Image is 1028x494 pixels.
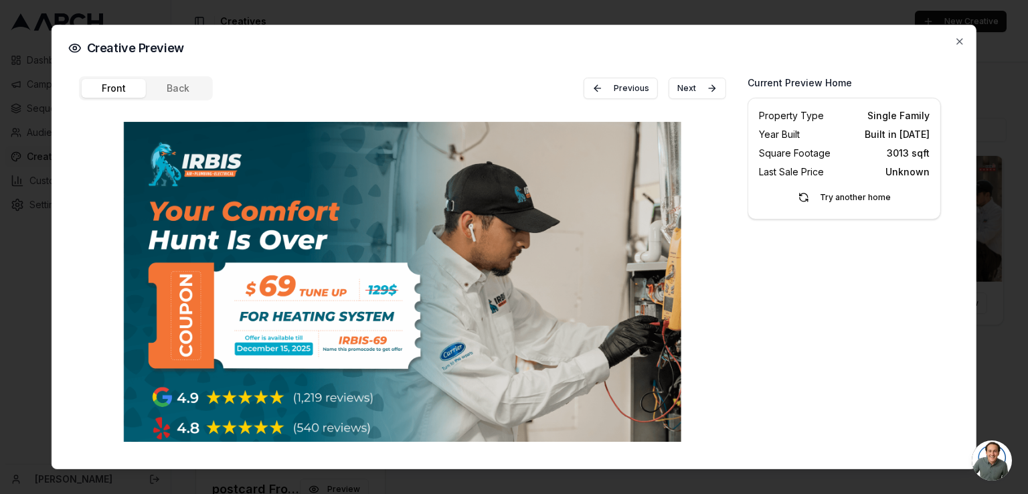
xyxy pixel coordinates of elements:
button: Back [146,79,210,98]
span: Year Built [759,128,800,141]
button: Try another home [759,187,930,208]
span: Unknown [885,165,930,179]
span: Single Family [867,109,930,122]
span: Property Type [759,109,824,122]
span: Creative Preview [87,42,184,54]
button: Front [82,79,146,98]
button: Next [669,78,726,99]
span: Square Footage [759,147,831,160]
span: Last Sale Price [759,165,824,179]
span: Built in [DATE] [865,128,930,141]
span: 3013 sqft [887,147,930,160]
button: Previous [584,78,658,99]
h3: Current Preview Home [748,76,941,90]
